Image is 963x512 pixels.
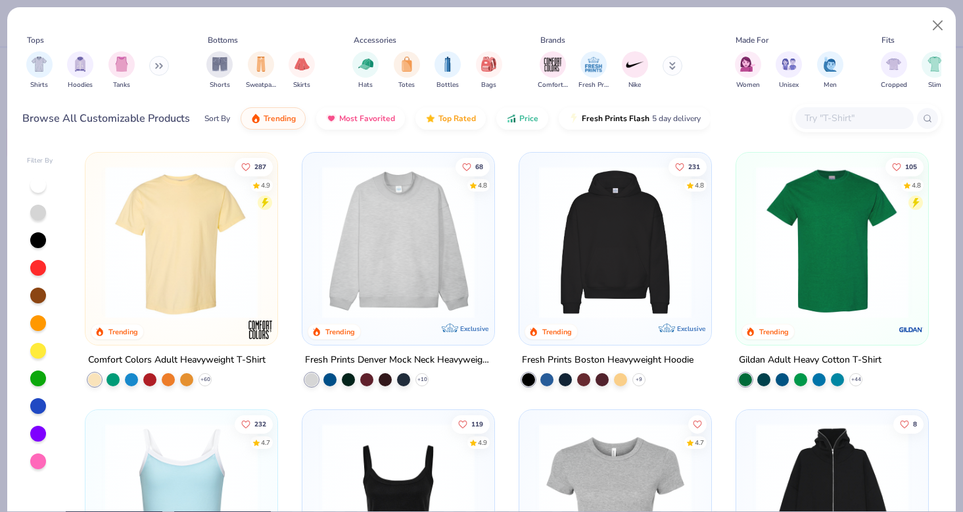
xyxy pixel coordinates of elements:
span: + 9 [636,376,642,384]
button: filter button [206,51,233,90]
div: Brands [540,34,565,46]
div: filter for Bottles [435,51,461,90]
button: filter button [817,51,843,90]
span: 287 [254,163,266,170]
img: Hoodies Image [73,57,87,72]
img: Unisex Image [782,57,797,72]
span: Hoodies [68,80,93,90]
span: Shirts [30,80,48,90]
div: filter for Sweatpants [246,51,276,90]
span: Unisex [779,80,799,90]
div: filter for Tanks [108,51,135,90]
img: 029b8af0-80e6-406f-9fdc-fdf898547912 [99,166,264,319]
div: Tops [27,34,44,46]
button: Most Favorited [316,107,405,130]
span: Sweatpants [246,80,276,90]
button: Like [452,415,490,433]
span: Nike [628,80,641,90]
span: Skirts [293,80,310,90]
img: Gildan logo [898,317,924,343]
img: Shirts Image [32,57,47,72]
img: Totes Image [400,57,414,72]
img: Cropped Image [886,57,901,72]
img: TopRated.gif [425,113,436,124]
span: + 60 [200,376,210,384]
div: 4.9 [261,180,270,190]
img: Shorts Image [212,57,227,72]
div: Bottoms [208,34,238,46]
div: 4.7 [695,438,704,448]
span: 105 [905,163,917,170]
input: Try "T-Shirt" [803,111,904,126]
img: flash.gif [569,113,579,124]
button: filter button [578,51,609,90]
img: 91acfc32-fd48-4d6b-bdad-a4c1a30ac3fc [532,166,698,319]
button: filter button [108,51,135,90]
button: filter button [246,51,276,90]
button: Price [496,107,548,130]
span: Cropped [881,80,907,90]
span: Women [736,80,760,90]
button: filter button [776,51,802,90]
span: Top Rated [438,113,476,124]
img: Sweatpants Image [254,57,268,72]
div: Made For [736,34,768,46]
button: Like [885,157,924,176]
span: 5 day delivery [652,111,701,126]
img: Hats Image [358,57,373,72]
div: filter for Cropped [881,51,907,90]
button: filter button [435,51,461,90]
div: Filter By [27,156,53,166]
button: filter button [26,51,53,90]
button: Fresh Prints Flash5 day delivery [559,107,711,130]
span: Price [519,113,538,124]
span: 68 [475,163,483,170]
span: 232 [254,421,266,427]
span: + 10 [417,376,427,384]
img: Comfort Colors logo [247,317,273,343]
button: filter button [289,51,315,90]
img: Nike Image [625,55,645,74]
div: 4.7 [261,438,270,448]
div: Gildan Adult Heavy Cotton T-Shirt [739,352,881,369]
div: filter for Men [817,51,843,90]
div: filter for Hoodies [67,51,93,90]
img: most_fav.gif [326,113,337,124]
div: filter for Unisex [776,51,802,90]
img: db319196-8705-402d-8b46-62aaa07ed94f [749,166,915,319]
span: Men [824,80,837,90]
button: filter button [476,51,502,90]
div: 4.8 [912,180,921,190]
div: Fits [881,34,895,46]
span: 8 [913,421,917,427]
button: Like [669,157,707,176]
button: Like [456,157,490,176]
span: 119 [471,421,483,427]
span: Totes [398,80,415,90]
button: filter button [538,51,568,90]
button: filter button [67,51,93,90]
div: Comfort Colors Adult Heavyweight T-Shirt [88,352,266,369]
div: filter for Shirts [26,51,53,90]
button: filter button [922,51,948,90]
button: Close [926,13,951,38]
img: Men Image [823,57,837,72]
img: Bags Image [481,57,496,72]
div: Browse All Customizable Products [22,111,190,126]
div: Fresh Prints Boston Heavyweight Hoodie [522,352,693,369]
span: Most Favorited [339,113,395,124]
button: Like [893,415,924,433]
div: filter for Fresh Prints [578,51,609,90]
div: filter for Slim [922,51,948,90]
span: 231 [688,163,700,170]
span: Trending [264,113,296,124]
button: filter button [735,51,761,90]
button: Like [235,157,273,176]
div: 4.9 [478,438,487,448]
button: filter button [881,51,907,90]
span: Bags [481,80,496,90]
div: Accessories [354,34,396,46]
img: Fresh Prints Image [584,55,603,74]
button: Trending [241,107,306,130]
div: filter for Nike [622,51,648,90]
